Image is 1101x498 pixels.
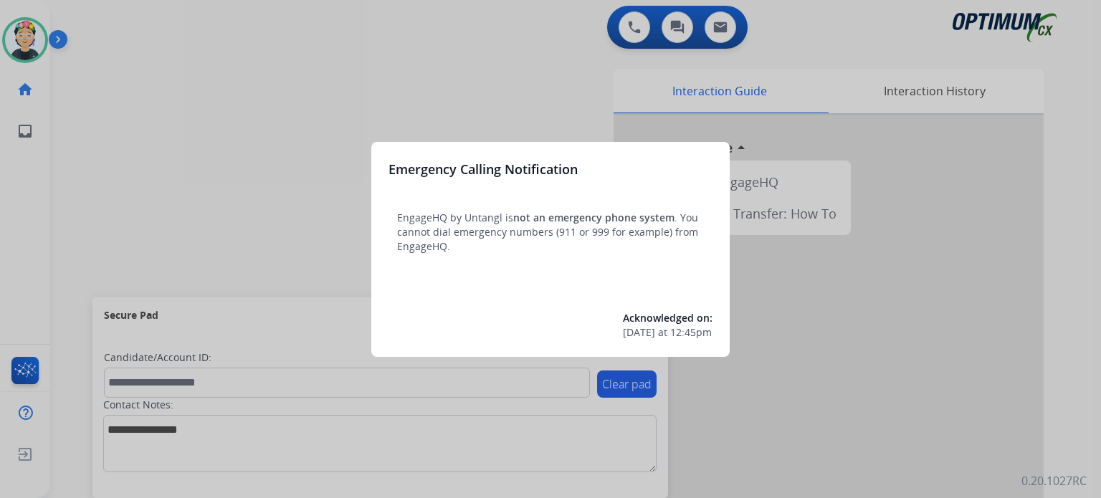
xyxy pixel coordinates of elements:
[670,325,712,340] span: 12:45pm
[389,159,578,179] h3: Emergency Calling Notification
[513,211,675,224] span: not an emergency phone system
[623,311,712,325] span: Acknowledged on:
[623,325,655,340] span: [DATE]
[397,211,704,254] p: EngageHQ by Untangl is . You cannot dial emergency numbers (911 or 999 for example) from EngageHQ.
[1021,472,1087,489] p: 0.20.1027RC
[623,325,712,340] div: at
